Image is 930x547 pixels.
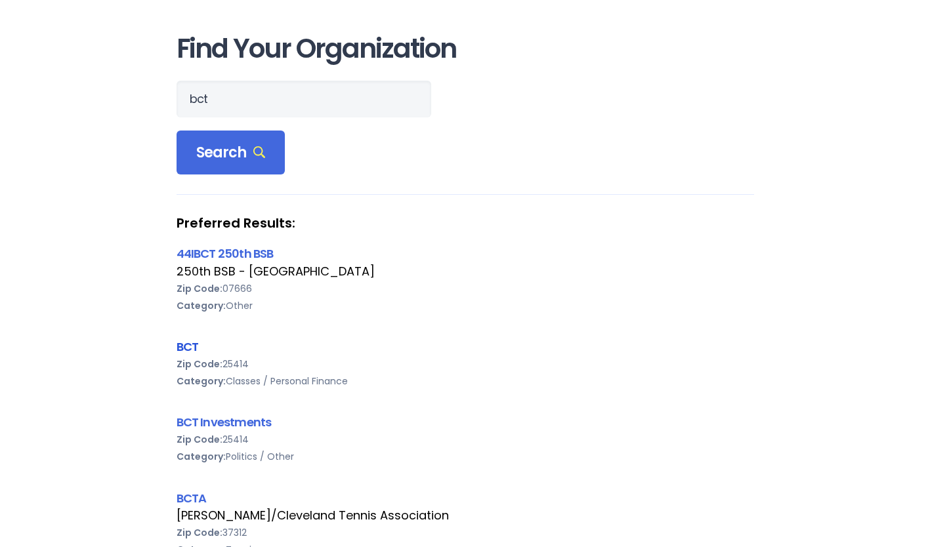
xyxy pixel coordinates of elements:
div: 37312 [177,524,754,541]
div: 44IBCT 250th BSB [177,245,754,262]
h1: Find Your Organization [177,34,754,64]
b: Zip Code: [177,357,222,371]
input: Search Orgs… [177,81,431,117]
div: 07666 [177,280,754,297]
div: 25414 [177,431,754,448]
b: Zip Code: [177,282,222,295]
div: 25414 [177,355,754,373]
div: Classes / Personal Finance [177,373,754,390]
b: Category: [177,375,226,388]
b: Zip Code: [177,526,222,539]
a: BCT Investments [177,414,272,430]
div: BCTA [177,489,754,507]
b: Category: [177,299,226,312]
span: Search [196,144,266,162]
div: Politics / Other [177,448,754,465]
a: 44IBCT 250th BSB [177,245,274,262]
div: Other [177,297,754,314]
div: BCT [177,338,754,355]
div: [PERSON_NAME]/Cleveland Tennis Association [177,507,754,524]
b: Category: [177,450,226,463]
a: BCT [177,338,199,355]
div: 250th BSB - [GEOGRAPHIC_DATA] [177,263,754,280]
strong: Preferred Results: [177,214,754,232]
b: Zip Code: [177,433,222,446]
div: Search [177,131,285,175]
div: BCT Investments [177,413,754,431]
a: BCTA [177,490,207,506]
